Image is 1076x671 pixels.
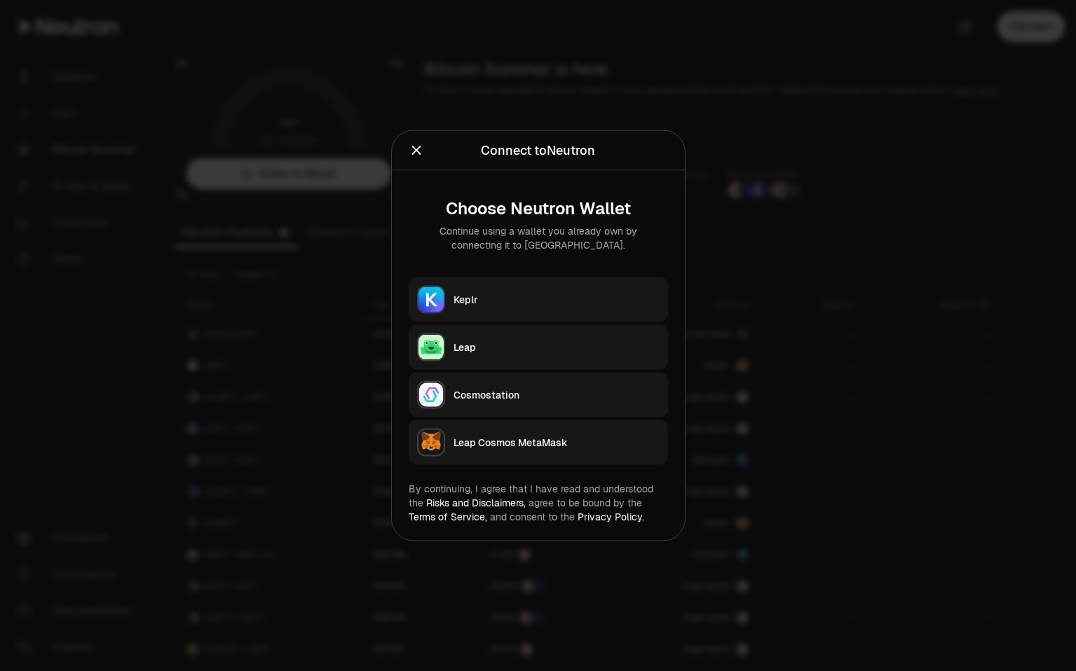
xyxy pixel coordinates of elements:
[418,335,444,360] img: Leap
[418,382,444,408] img: Cosmostation
[454,388,660,402] div: Cosmostation
[426,497,526,509] a: Risks and Disclaimers,
[454,340,660,354] div: Leap
[481,141,595,160] div: Connect to Neutron
[409,373,668,417] button: CosmostationCosmostation
[454,436,660,450] div: Leap Cosmos MetaMask
[409,511,487,523] a: Terms of Service,
[409,277,668,322] button: KeplrKeplr
[418,287,444,312] img: Keplr
[420,199,657,219] div: Choose Neutron Wallet
[454,293,660,307] div: Keplr
[578,511,644,523] a: Privacy Policy.
[409,325,668,370] button: LeapLeap
[420,224,657,252] div: Continue using a wallet you already own by connecting it to [GEOGRAPHIC_DATA].
[409,141,424,160] button: Close
[418,430,444,455] img: Leap Cosmos MetaMask
[409,420,668,465] button: Leap Cosmos MetaMaskLeap Cosmos MetaMask
[409,482,668,524] div: By continuing, I agree that I have read and understood the agree to be bound by the and consent t...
